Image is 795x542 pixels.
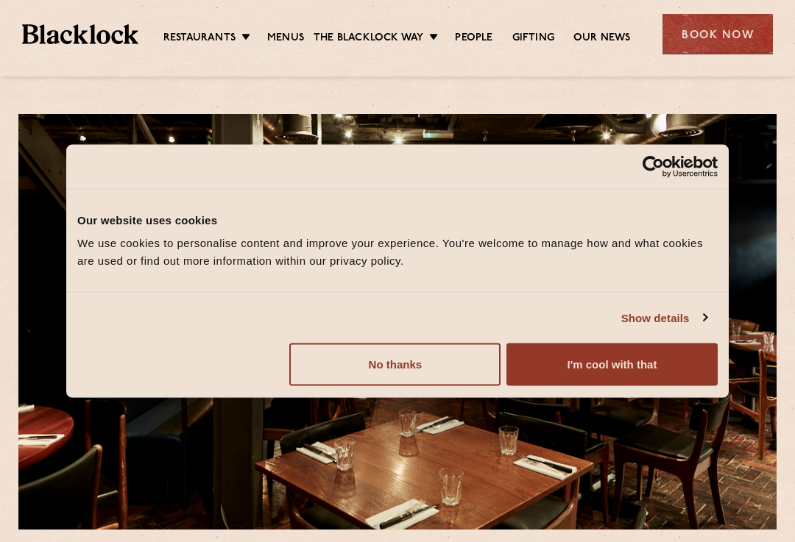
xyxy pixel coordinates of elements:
a: The Blacklock Way [314,31,423,46]
a: Menus [267,31,304,46]
button: No thanks [289,343,501,386]
a: Usercentrics Cookiebot - opens in a new window [589,155,718,177]
a: Show details [621,309,707,327]
img: BL_Textured_Logo-footer-cropped.svg [22,24,138,44]
div: We use cookies to personalise content and improve your experience. You're welcome to manage how a... [77,235,718,270]
a: Restaurants [163,31,236,46]
div: Our website uses cookies [77,211,718,229]
div: Book Now [662,14,773,54]
a: Gifting [512,31,554,46]
a: People [455,31,492,46]
a: Our News [573,31,631,46]
button: I'm cool with that [506,343,718,386]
